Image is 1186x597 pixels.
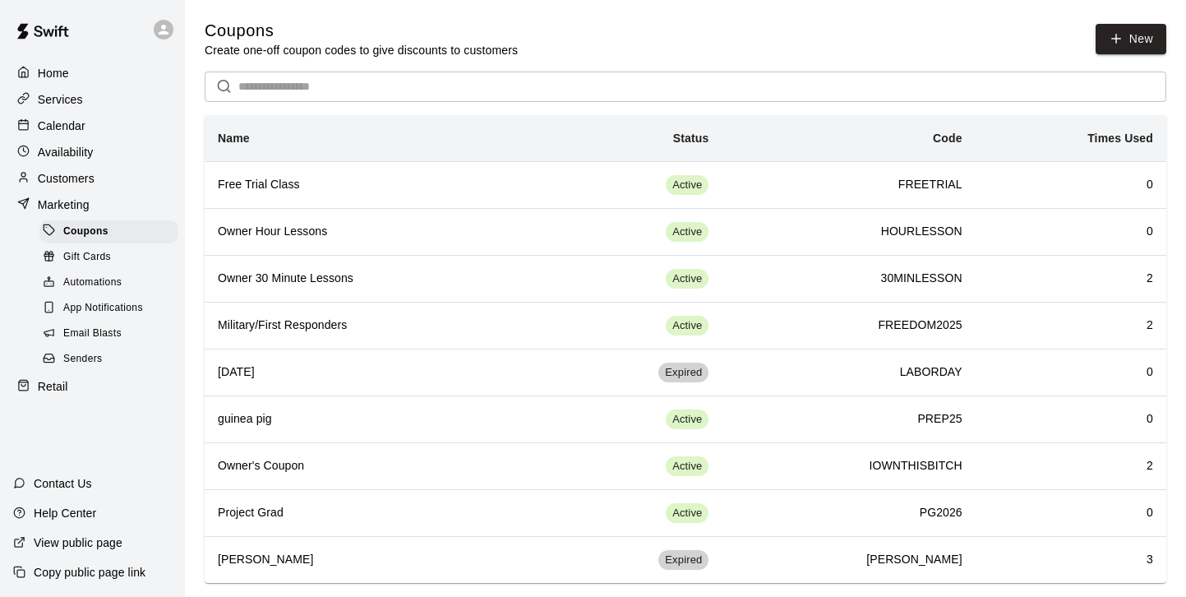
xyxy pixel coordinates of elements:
a: Retail [13,374,172,399]
h6: guinea pig [218,410,528,428]
span: Gift Cards [63,249,111,266]
h6: Free Trial Class [218,176,528,194]
h6: 3 [989,551,1153,569]
table: simple table [205,115,1166,583]
p: Help Center [34,505,96,521]
h6: 0 [989,410,1153,428]
a: Home [13,61,172,86]
h6: Project Grad [218,504,528,522]
span: Coupons [63,224,108,240]
h6: [PERSON_NAME] [218,551,528,569]
h6: 2 [989,457,1153,475]
div: Gift Cards [39,246,178,269]
p: Copy public page link [34,564,145,581]
h6: [PERSON_NAME] [735,551,962,569]
p: Calendar [38,118,85,134]
a: App Notifications [39,296,185,322]
a: Marketing [13,192,172,217]
a: Gift Cards [39,244,185,270]
h6: FREEDOM2025 [735,317,962,335]
span: Senders [63,351,103,368]
a: Coupons [39,219,185,244]
h6: 2 [989,317,1153,335]
h6: 0 [989,504,1153,522]
span: Active [666,224,708,240]
span: Active [666,318,708,334]
span: Email Blasts [63,326,122,342]
h5: Coupons [205,20,518,42]
b: Name [218,132,250,145]
span: Active [666,506,708,521]
button: New [1096,24,1166,54]
h6: HOURLESSON [735,223,962,241]
h6: Owner Hour Lessons [218,223,528,241]
a: Senders [39,347,185,373]
b: Code [933,132,962,145]
p: View public page [34,535,122,551]
h6: FREETRIAL [735,176,962,194]
div: Email Blasts [39,322,178,345]
a: Calendar [13,113,172,138]
p: Marketing [38,197,90,213]
a: Email Blasts [39,322,185,347]
a: Services [13,87,172,112]
span: Expired [658,553,708,568]
span: Active [666,271,708,287]
h6: 0 [989,363,1153,382]
div: Senders [39,348,178,371]
h6: IOWNTHISBITCH [735,457,962,475]
span: Active [666,459,708,474]
h6: PREP25 [735,410,962,428]
p: Services [38,91,83,108]
h6: 30MINLESSON [735,270,962,288]
h6: 0 [989,223,1153,241]
span: Expired [658,365,708,381]
a: Availability [13,140,172,164]
h6: 2 [989,270,1153,288]
h6: [DATE] [218,363,528,382]
p: Create one-off coupon codes to give discounts to customers [205,42,518,58]
div: App Notifications [39,297,178,320]
a: Automations [39,271,185,296]
div: Coupons [39,220,178,243]
h6: Owner's Coupon [218,457,528,475]
p: Home [38,65,69,81]
b: Status [673,132,709,145]
p: Retail [38,378,68,395]
h6: Owner 30 Minute Lessons [218,270,528,288]
div: Automations [39,271,178,294]
p: Contact Us [34,475,92,492]
h6: 0 [989,176,1153,194]
span: App Notifications [63,300,143,317]
p: Customers [38,170,95,187]
a: Customers [13,166,172,191]
h6: Military/First Responders [218,317,528,335]
span: Automations [63,275,122,291]
h6: PG2026 [735,504,962,522]
span: Active [666,412,708,428]
span: Active [666,178,708,193]
b: Times Used [1087,132,1153,145]
h6: LABORDAY [735,363,962,382]
p: Availability [38,144,94,160]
